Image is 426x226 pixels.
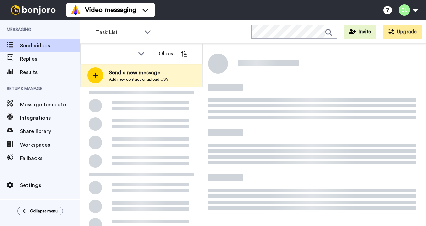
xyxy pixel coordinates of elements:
[20,55,80,63] span: Replies
[20,127,80,135] span: Share library
[20,68,80,76] span: Results
[8,5,58,15] img: bj-logo-header-white.svg
[154,47,192,60] button: Oldest
[20,141,80,149] span: Workspaces
[96,28,141,36] span: Task List
[70,5,81,15] img: vm-color.svg
[20,181,80,189] span: Settings
[20,101,80,109] span: Message template
[30,208,58,214] span: Collapse menu
[109,77,169,82] span: Add new contact or upload CSV
[344,25,376,39] button: Invite
[109,69,169,77] span: Send a new message
[20,154,80,162] span: Fallbacks
[20,114,80,122] span: Integrations
[383,25,422,39] button: Upgrade
[20,42,80,50] span: Send videos
[85,5,136,15] span: Video messaging
[17,207,63,215] button: Collapse menu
